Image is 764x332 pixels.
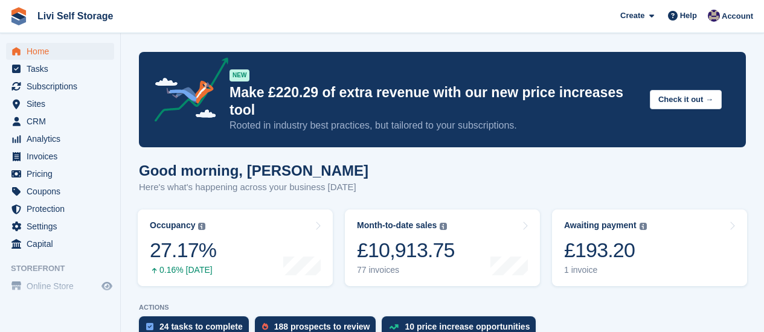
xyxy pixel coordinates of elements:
[27,43,99,60] span: Home
[198,223,205,230] img: icon-info-grey-7440780725fd019a000dd9b08b2336e03edf1995a4989e88bcd33f0948082b44.svg
[440,223,447,230] img: icon-info-grey-7440780725fd019a000dd9b08b2336e03edf1995a4989e88bcd33f0948082b44.svg
[6,95,114,112] a: menu
[27,183,99,200] span: Coupons
[27,60,99,77] span: Tasks
[6,278,114,295] a: menu
[33,6,118,26] a: Livi Self Storage
[357,265,455,275] div: 77 invoices
[27,78,99,95] span: Subscriptions
[6,113,114,130] a: menu
[230,69,249,81] div: NEW
[27,218,99,235] span: Settings
[139,180,368,194] p: Here's what's happening across your business [DATE]
[552,209,747,286] a: Awaiting payment £193.20 1 invoice
[159,322,243,331] div: 24 tasks to complete
[11,263,120,275] span: Storefront
[27,278,99,295] span: Online Store
[564,238,647,263] div: £193.20
[27,200,99,217] span: Protection
[139,162,368,179] h1: Good morning, [PERSON_NAME]
[100,279,114,293] a: Preview store
[650,90,722,110] button: Check it out →
[708,10,720,22] img: Jim
[722,10,753,22] span: Account
[146,323,153,330] img: task-75834270c22a3079a89374b754ae025e5fb1db73e45f91037f5363f120a921f8.svg
[27,113,99,130] span: CRM
[27,95,99,112] span: Sites
[27,130,99,147] span: Analytics
[405,322,530,331] div: 10 price increase opportunities
[564,220,637,231] div: Awaiting payment
[6,165,114,182] a: menu
[6,235,114,252] a: menu
[230,119,640,132] p: Rooted in industry best practices, but tailored to your subscriptions.
[6,218,114,235] a: menu
[640,223,647,230] img: icon-info-grey-7440780725fd019a000dd9b08b2336e03edf1995a4989e88bcd33f0948082b44.svg
[6,60,114,77] a: menu
[389,324,399,330] img: price_increase_opportunities-93ffe204e8149a01c8c9dc8f82e8f89637d9d84a8eef4429ea346261dce0b2c0.svg
[139,304,746,311] p: ACTIONS
[10,7,28,25] img: stora-icon-8386f47178a22dfd0bd8f6a31ec36ba5ce8667c1dd55bd0f319d3a0aa187defe.svg
[230,84,640,119] p: Make £220.29 of extra revenue with our new price increases tool
[564,265,647,275] div: 1 invoice
[274,322,370,331] div: 188 prospects to review
[6,148,114,165] a: menu
[262,323,268,330] img: prospect-51fa495bee0391a8d652442698ab0144808aea92771e9ea1ae160a38d050c398.svg
[150,238,216,263] div: 27.17%
[138,209,333,286] a: Occupancy 27.17% 0.16% [DATE]
[150,220,195,231] div: Occupancy
[6,130,114,147] a: menu
[6,183,114,200] a: menu
[144,57,229,126] img: price-adjustments-announcement-icon-8257ccfd72463d97f412b2fc003d46551f7dbcb40ab6d574587a9cd5c0d94...
[27,148,99,165] span: Invoices
[680,10,697,22] span: Help
[27,165,99,182] span: Pricing
[357,238,455,263] div: £10,913.75
[150,265,216,275] div: 0.16% [DATE]
[345,209,540,286] a: Month-to-date sales £10,913.75 77 invoices
[27,235,99,252] span: Capital
[6,200,114,217] a: menu
[357,220,437,231] div: Month-to-date sales
[6,78,114,95] a: menu
[6,43,114,60] a: menu
[620,10,644,22] span: Create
